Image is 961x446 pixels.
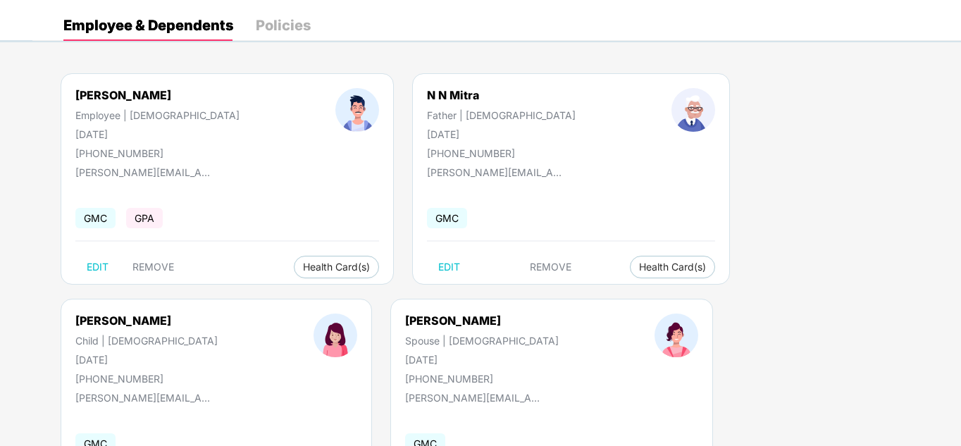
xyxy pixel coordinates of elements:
div: [PERSON_NAME][EMAIL_ADDRESS][DOMAIN_NAME] [427,166,568,178]
span: Health Card(s) [639,264,706,271]
span: GPA [126,208,163,228]
div: [PERSON_NAME][EMAIL_ADDRESS][DOMAIN_NAME] [75,166,216,178]
span: REMOVE [132,261,174,273]
div: Spouse | [DEMOGRAPHIC_DATA] [405,335,559,347]
button: EDIT [75,256,120,278]
div: [DATE] [427,128,576,140]
div: [PERSON_NAME] [405,314,559,328]
div: [DATE] [75,354,218,366]
button: EDIT [427,256,471,278]
div: [PERSON_NAME][EMAIL_ADDRESS][DOMAIN_NAME] [405,392,546,404]
span: Health Card(s) [303,264,370,271]
div: [DATE] [405,354,559,366]
div: [PHONE_NUMBER] [405,373,559,385]
span: REMOVE [530,261,571,273]
div: [PERSON_NAME] [75,88,240,102]
div: N N Mitra [427,88,576,102]
div: [PHONE_NUMBER] [427,147,576,159]
span: GMC [427,208,467,228]
div: [PHONE_NUMBER] [75,373,218,385]
button: REMOVE [519,256,583,278]
div: Father | [DEMOGRAPHIC_DATA] [427,109,576,121]
img: profileImage [314,314,357,357]
img: profileImage [335,88,379,132]
div: [PERSON_NAME] [75,314,218,328]
button: Health Card(s) [294,256,379,278]
div: [PERSON_NAME][EMAIL_ADDRESS][DOMAIN_NAME] [75,392,216,404]
div: Policies [256,18,311,32]
button: Health Card(s) [630,256,715,278]
div: [PHONE_NUMBER] [75,147,240,159]
span: GMC [75,208,116,228]
div: Child | [DEMOGRAPHIC_DATA] [75,335,218,347]
button: REMOVE [121,256,185,278]
div: Employee & Dependents [63,18,233,32]
img: profileImage [671,88,715,132]
div: [DATE] [75,128,240,140]
span: EDIT [87,261,108,273]
div: Employee | [DEMOGRAPHIC_DATA] [75,109,240,121]
img: profileImage [655,314,698,357]
span: EDIT [438,261,460,273]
